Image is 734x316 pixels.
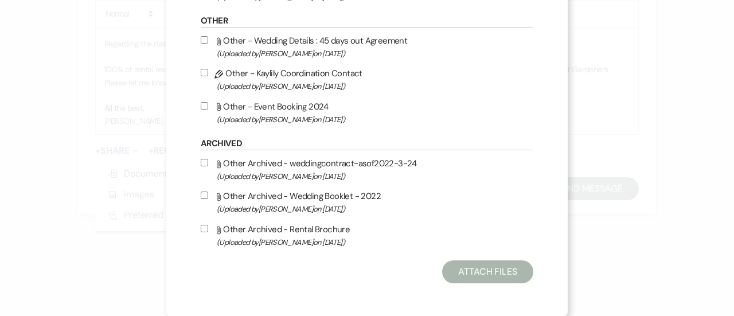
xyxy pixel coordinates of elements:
[217,113,533,126] span: (Uploaded by [PERSON_NAME] on [DATE] )
[201,189,533,216] label: Other Archived - Wedding Booklet - 2022
[442,260,533,283] button: Attach Files
[201,99,533,126] label: Other - Event Booking 2024
[217,47,533,60] span: (Uploaded by [PERSON_NAME] on [DATE] )
[201,15,533,28] h6: Other
[201,159,208,166] input: Other Archived - weddingcontract-asof2022-3-24(Uploaded by[PERSON_NAME]on [DATE])
[201,33,533,60] label: Other - Wedding Details : 45 days out Agreement
[217,170,533,183] span: (Uploaded by [PERSON_NAME] on [DATE] )
[201,156,533,183] label: Other Archived - weddingcontract-asof2022-3-24
[201,138,533,150] h6: Archived
[201,69,208,76] input: Other - Kaylily Coordination Contact(Uploaded by[PERSON_NAME]on [DATE])
[201,192,208,199] input: Other Archived - Wedding Booklet - 2022(Uploaded by[PERSON_NAME]on [DATE])
[217,80,533,93] span: (Uploaded by [PERSON_NAME] on [DATE] )
[201,102,208,110] input: Other - Event Booking 2024(Uploaded by[PERSON_NAME]on [DATE])
[201,66,533,93] label: Other - Kaylily Coordination Contact
[217,202,533,216] span: (Uploaded by [PERSON_NAME] on [DATE] )
[217,236,533,249] span: (Uploaded by [PERSON_NAME] on [DATE] )
[201,225,208,232] input: Other Archived - Rental Brochure(Uploaded by[PERSON_NAME]on [DATE])
[201,222,533,249] label: Other Archived - Rental Brochure
[201,36,208,44] input: Other - Wedding Details : 45 days out Agreement(Uploaded by[PERSON_NAME]on [DATE])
